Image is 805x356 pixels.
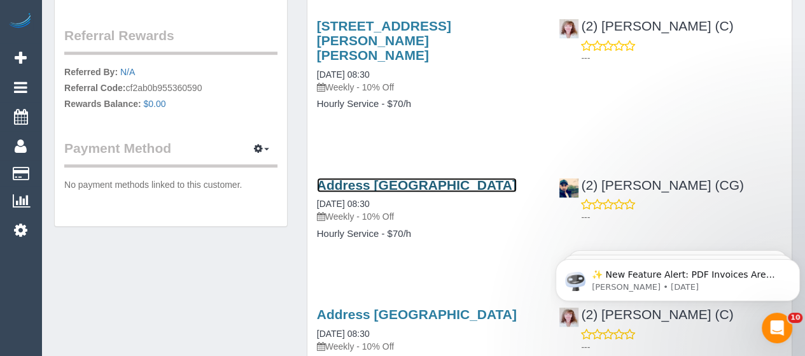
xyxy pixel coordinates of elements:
a: Address [GEOGRAPHIC_DATA] [317,178,517,192]
iframe: Intercom live chat [762,313,792,343]
a: (2) [PERSON_NAME] (C) [559,18,733,33]
p: Weekly - 10% Off [317,340,540,353]
legend: Payment Method [64,139,277,167]
p: Weekly - 10% Off [317,81,540,94]
a: [DATE] 08:30 [317,69,370,80]
a: N/A [120,67,135,77]
a: [DATE] 08:30 [317,199,370,209]
iframe: Intercom notifications message [550,232,805,322]
img: (2) Syed Razvi (CG) [559,178,578,197]
p: --- [581,211,782,224]
label: Referral Code: [64,82,125,94]
label: Rewards Balance: [64,97,141,110]
legend: Referral Rewards [64,26,277,55]
a: [DATE] 08:30 [317,329,370,339]
a: Address [GEOGRAPHIC_DATA] [317,307,517,322]
p: cf2ab0b955360590 [64,66,277,113]
p: --- [581,52,782,64]
p: No payment methods linked to this customer. [64,178,277,191]
a: [STREET_ADDRESS][PERSON_NAME][PERSON_NAME] [317,18,451,62]
a: (2) [PERSON_NAME] (CG) [559,178,744,192]
h4: Hourly Service - $70/h [317,229,540,239]
h4: Hourly Service - $70/h [317,99,540,110]
span: 10 [788,313,802,323]
label: Referred By: [64,66,118,78]
p: --- [581,341,782,353]
p: Weekly - 10% Off [317,210,540,223]
img: Automaid Logo [8,13,33,31]
a: $0.00 [144,99,166,109]
img: (2) Kerry Welfare (C) [559,19,578,38]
